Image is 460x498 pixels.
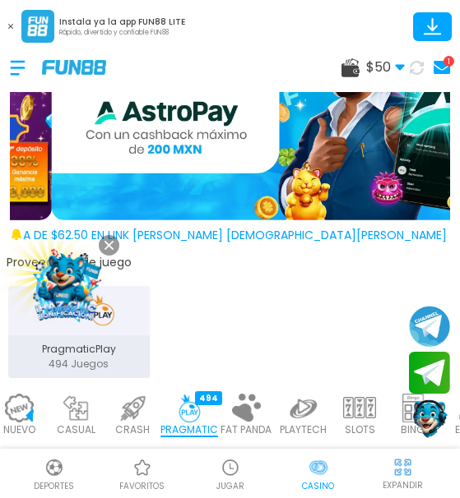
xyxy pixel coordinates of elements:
[115,422,150,437] p: CRASH
[401,422,432,437] p: BINGO
[3,422,35,437] p: NUEVO
[429,56,450,79] a: 1
[8,342,150,357] p: PragmaticPlay
[132,458,152,477] img: Casino Favoritos
[409,352,450,394] button: Join telegram
[2,394,35,422] img: new_light.webp
[195,391,222,405] div: 494
[8,357,150,371] p: 494 Juegos
[21,240,110,329] img: Image Link
[444,56,454,67] div: 1
[221,458,240,477] img: Casino Jugar
[345,422,375,437] p: SLOTS
[393,457,413,477] img: hide
[7,254,132,271] button: Proveedores de juego
[98,455,186,492] a: Casino FavoritosCasino Favoritosfavoritos
[173,394,206,422] img: pragmatic_active.webp
[302,480,334,492] p: Casino
[400,394,433,422] img: bingo_light.webp
[160,422,218,437] p: PRAGMATIC
[44,458,64,477] img: Deportes
[274,455,362,492] a: CasinoCasinoCasino
[286,394,319,422] img: playtech_light.webp
[383,479,423,491] p: EXPANDIR
[42,60,106,74] img: Company Logo
[59,16,185,28] p: Instala ya la app FUN88 LITE
[119,480,165,492] p: favoritos
[116,394,149,422] img: crash_light.webp
[343,394,376,422] img: slots_light.webp
[366,58,405,77] span: $ 50
[221,422,272,437] p: FAT PANDA
[216,480,244,492] p: JUGAR
[59,28,185,38] p: Rápido, divertido y confiable FUN88
[59,394,92,422] img: casual_light.webp
[230,394,263,422] img: fat_panda_light.webp
[186,455,274,492] a: Casino JugarCasino JugarJUGAR
[34,480,74,492] p: Deportes
[280,422,327,437] p: PLAYTECH
[409,305,450,348] button: Join telegram channel
[10,455,98,492] a: DeportesDeportesDeportes
[409,398,450,440] button: Contact customer service
[3,284,155,380] button: PragmaticPlay
[57,422,95,437] p: CASUAL
[21,10,54,43] img: App Logo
